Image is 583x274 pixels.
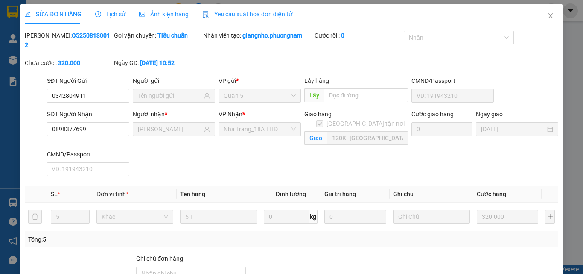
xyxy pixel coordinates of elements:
[545,210,555,224] button: plus
[139,11,145,17] span: picture
[411,111,454,118] label: Cước giao hàng
[114,58,201,68] div: Ngày GD:
[275,191,306,197] span: Định lượng
[315,31,402,40] div: Cước rồi :
[477,191,506,197] span: Cước hàng
[51,191,58,197] span: SL
[204,93,210,99] span: user
[47,109,129,119] div: SĐT Người Nhận
[136,255,183,262] label: Ghi chú đơn hàng
[324,210,386,224] input: 0
[304,131,327,145] span: Giao
[25,58,112,68] div: Chưa cước :
[72,32,117,39] b: [DOMAIN_NAME]
[477,210,538,224] input: 0
[157,32,188,39] b: Tiêu chuẩn
[304,77,329,84] span: Lấy hàng
[411,122,472,136] input: Cước giao hàng
[202,11,209,18] img: icon
[102,210,168,223] span: Khác
[114,31,201,40] div: Gói vận chuyển:
[481,124,545,134] input: Ngày giao
[203,31,313,40] div: Nhân viên tạo:
[219,76,301,85] div: VP gửi
[539,4,563,28] button: Close
[393,210,470,224] input: Ghi Chú
[411,76,494,85] div: CMND/Passport
[390,186,473,203] th: Ghi chú
[139,11,189,18] span: Ảnh kiện hàng
[327,131,408,145] input: Giao tận nơi
[93,11,113,31] img: logo.jpg
[28,235,226,244] div: Tổng: 5
[72,41,117,51] li: (c) 2017
[11,55,47,110] b: Phương Nam Express
[323,119,408,128] span: [GEOGRAPHIC_DATA] tận nơi
[47,76,129,85] div: SĐT Người Gửi
[324,191,356,197] span: Giá trị hàng
[304,88,324,102] span: Lấy
[25,31,112,50] div: [PERSON_NAME]:
[411,89,494,103] input: VD: 191943210
[25,11,82,18] span: SỬA ĐƠN HÀNG
[96,191,128,197] span: Đơn vị tính
[28,210,42,224] button: delete
[58,59,80,66] b: 320.000
[133,109,215,119] div: Người nhận
[133,76,215,85] div: Người gửi
[180,210,257,224] input: VD: Bàn, Ghế
[476,111,503,118] label: Ngày giao
[180,191,205,197] span: Tên hàng
[138,124,202,134] input: Tên người nhận
[309,210,318,224] span: kg
[242,32,302,39] b: giangnho.phuongnam
[224,89,296,102] span: Quận 5
[25,11,31,17] span: edit
[52,12,85,53] b: Gửi khách hàng
[219,111,242,118] span: VP Nhận
[95,11,101,17] span: clock-circle
[47,150,129,159] div: CMND/Passport
[304,111,332,118] span: Giao hàng
[140,59,175,66] b: [DATE] 10:52
[204,126,210,132] span: user
[202,11,292,18] span: Yêu cầu xuất hóa đơn điện tử
[324,88,408,102] input: Dọc đường
[95,11,125,18] span: Lịch sử
[547,12,554,19] span: close
[224,123,296,136] span: Nha Trang_18A THĐ
[341,32,344,39] b: 0
[138,91,202,100] input: Tên người gửi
